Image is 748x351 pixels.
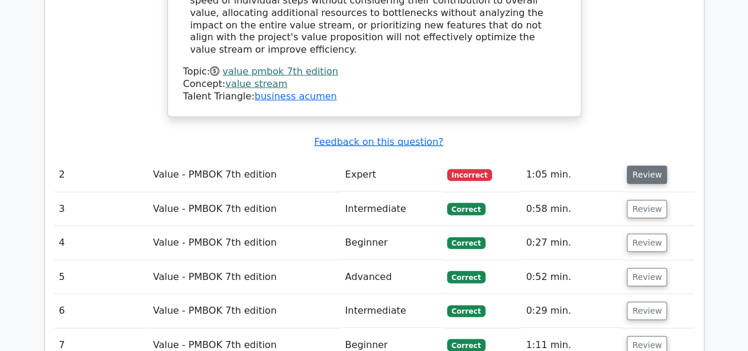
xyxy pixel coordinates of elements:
[54,260,148,294] td: 5
[521,226,622,260] td: 0:27 min.
[222,66,338,77] a: value pmbok 7th edition
[54,192,148,226] td: 3
[627,166,667,184] button: Review
[148,260,341,294] td: Value - PMBOK 7th edition
[148,226,341,260] td: Value - PMBOK 7th edition
[54,226,148,260] td: 4
[521,294,622,328] td: 0:29 min.
[447,169,493,181] span: Incorrect
[627,268,667,286] button: Review
[447,271,485,283] span: Correct
[627,200,667,218] button: Review
[521,158,622,192] td: 1:05 min.
[183,78,565,91] div: Concept:
[627,302,667,320] button: Review
[225,78,287,89] a: value stream
[447,237,485,249] span: Correct
[521,260,622,294] td: 0:52 min.
[447,305,485,317] span: Correct
[148,158,341,192] td: Value - PMBOK 7th edition
[340,192,442,226] td: Intermediate
[54,158,148,192] td: 2
[54,294,148,328] td: 6
[340,226,442,260] td: Beginner
[254,91,336,102] a: business acumen
[183,66,565,78] div: Topic:
[521,192,622,226] td: 0:58 min.
[340,158,442,192] td: Expert
[627,234,667,252] button: Review
[340,294,442,328] td: Intermediate
[340,260,442,294] td: Advanced
[447,339,485,351] span: Correct
[148,192,341,226] td: Value - PMBOK 7th edition
[447,203,485,215] span: Correct
[183,66,565,102] div: Talent Triangle:
[148,294,341,328] td: Value - PMBOK 7th edition
[314,136,443,147] a: Feedback on this question?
